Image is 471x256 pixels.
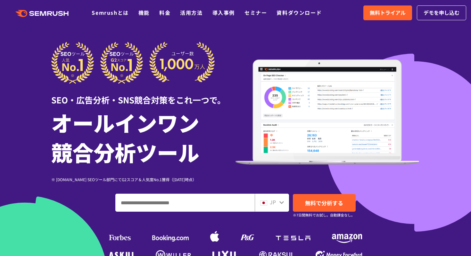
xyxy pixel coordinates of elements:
[51,176,235,182] div: ※ [DOMAIN_NAME] SEOツール部門にてG2スコア＆人気度No.1獲得（[DATE]時点）
[293,212,355,218] small: ※7日間無料でお試し。自動課金なし。
[293,194,356,212] a: 無料で分析する
[305,199,343,207] span: 無料で分析する
[116,194,254,211] input: ドメイン、キーワードまたはURLを入力してください
[138,9,150,16] a: 機能
[270,198,276,206] span: JP
[417,5,466,20] a: デモを申し込む
[159,9,170,16] a: 料金
[180,9,202,16] a: 活用方法
[244,9,267,16] a: セミナー
[51,108,235,167] h1: オールインワン 競合分析ツール
[51,84,235,106] div: SEO・広告分析・SNS競合対策をこれ一つで。
[92,9,128,16] a: Semrushとは
[370,9,406,17] span: 無料トライアル
[277,9,322,16] a: 資料ダウンロード
[363,5,412,20] a: 無料トライアル
[212,9,235,16] a: 導入事例
[424,9,459,17] span: デモを申し込む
